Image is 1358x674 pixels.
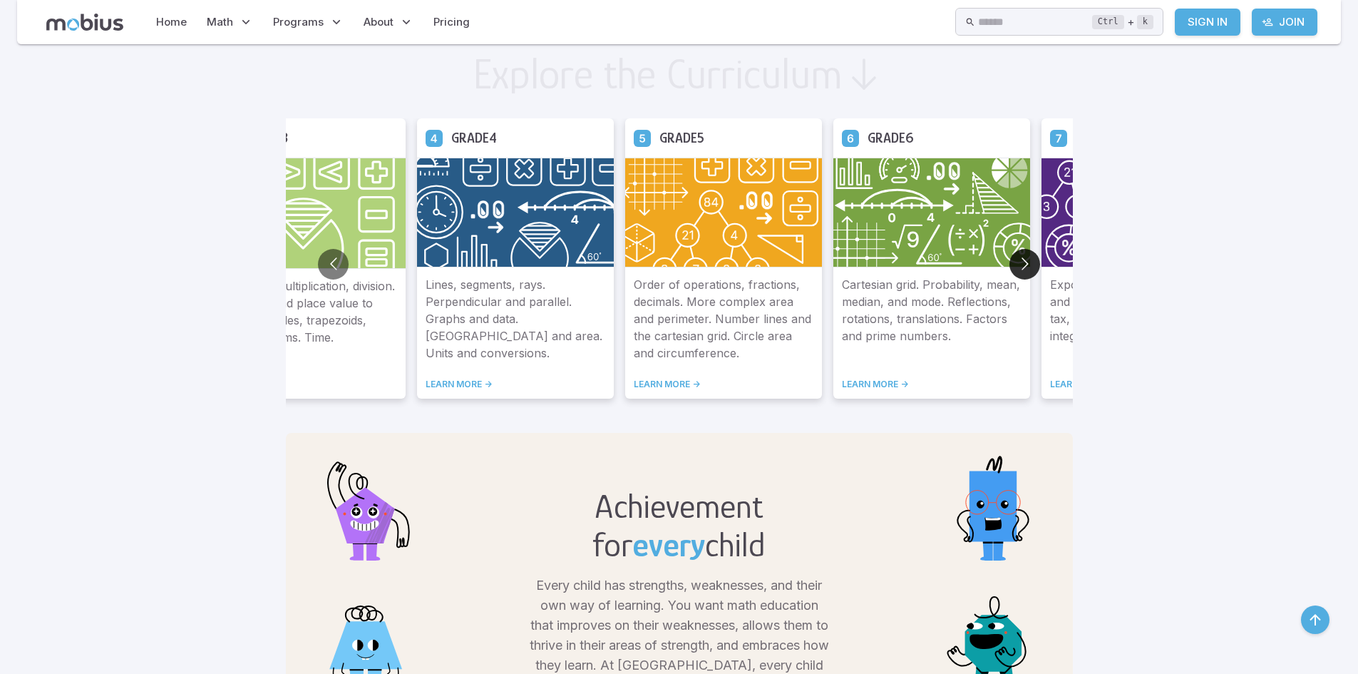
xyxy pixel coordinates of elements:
a: LEARN MORE -> [426,379,605,390]
img: rectangle.svg [936,450,1050,564]
a: LEARN MORE -> [1050,379,1230,390]
a: Grade 7 [1050,129,1067,146]
a: Grade 4 [426,129,443,146]
img: Grade 5 [625,158,822,267]
h2: Achievement [592,487,766,526]
button: Go to next slide [1009,249,1040,280]
kbd: Ctrl [1092,15,1124,29]
p: Cartesian grid. Probability, mean, median, and mode. Reflections, rotations, translations. Factor... [842,276,1022,362]
span: About [364,14,393,30]
p: Lines, segments, rays. Perpendicular and parallel. Graphs and data. [GEOGRAPHIC_DATA] and area. U... [426,276,605,362]
img: pentagon.svg [309,450,423,564]
a: Grade 5 [634,129,651,146]
button: Go to previous slide [318,249,349,280]
img: Grade 3 [209,158,406,269]
p: Fractions, multiplication, division. Decimals, and place value to 1000. Triangles, trapezoids, pa... [217,277,397,362]
span: Math [207,14,233,30]
a: Pricing [429,6,474,39]
p: Order of operations, fractions, decimals. More complex area and perimeter. Number lines and the c... [634,276,813,362]
p: Exponents introduced visually and numerically. Percentages, tax, tips, discounts. Negative intege... [1050,276,1230,362]
h2: for child [592,526,766,564]
img: Grade 7 [1041,158,1238,267]
h2: Explore the Curriculum [473,53,843,96]
h5: Grade 5 [659,127,704,149]
div: + [1092,14,1153,31]
span: every [632,526,705,564]
h5: Grade 6 [868,127,914,149]
a: LEARN MORE -> [217,379,397,390]
a: Home [152,6,191,39]
span: Programs [273,14,324,30]
a: Join [1252,9,1317,36]
a: Sign In [1175,9,1240,36]
h5: Grade 4 [451,127,497,149]
kbd: k [1137,15,1153,29]
h5: Grade 3 [243,127,288,149]
a: Grade 6 [842,129,859,146]
a: LEARN MORE -> [634,379,813,390]
img: Grade 6 [833,158,1030,267]
a: LEARN MORE -> [842,379,1022,390]
img: Grade 4 [417,158,614,267]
